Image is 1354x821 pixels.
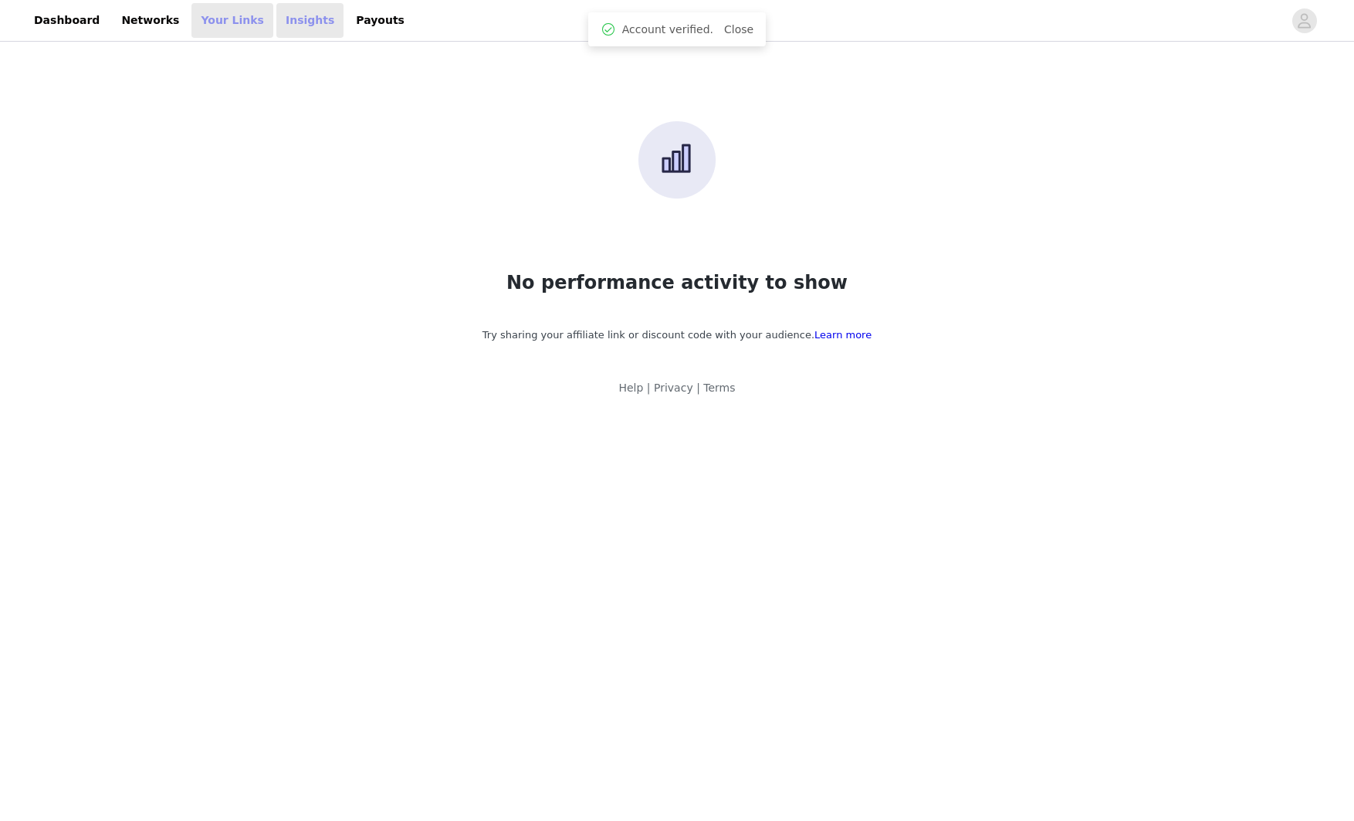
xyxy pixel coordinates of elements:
div: avatar [1297,8,1312,33]
a: Your Links [191,3,273,38]
a: Help [618,382,643,394]
img: No performance activity to show [638,121,716,199]
h1: No performance activity to show [506,269,848,297]
span: | [647,382,651,394]
a: Networks [112,3,188,38]
a: Dashboard [25,3,109,38]
a: Insights [276,3,344,38]
a: Learn more [814,329,872,341]
span: Account verified. [622,22,713,38]
span: | [696,382,700,394]
a: Close [724,23,753,36]
a: Terms [703,382,735,394]
a: Payouts [347,3,414,38]
p: Try sharing your affiliate link or discount code with your audience. [482,327,872,343]
a: Privacy [654,382,693,394]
